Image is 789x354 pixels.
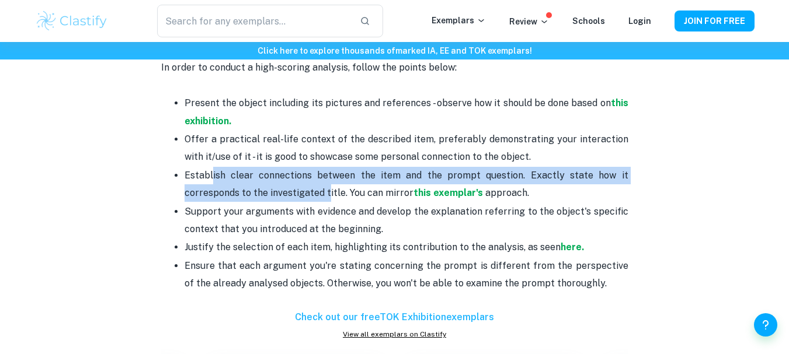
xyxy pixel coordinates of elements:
[413,187,483,198] strong: this exemplar's
[185,167,628,202] p: Establish clear connections between the item and the prompt question. Exactly state how it corres...
[161,59,628,94] p: In order to conduct a high-scoring analysis, follow the points below:
[509,15,549,28] p: Review
[185,239,628,256] p: Justify the selection of each item, highlighting its contribution to the analysis, as seen
[754,313,777,337] button: Help and Feedback
[628,16,651,26] a: Login
[185,257,628,293] p: Ensure that each argument you're stating concerning the prompt is different from the perspective ...
[572,16,605,26] a: Schools
[185,97,628,126] a: this exhibition.
[185,131,628,166] p: Offer a practical real-life context of the described item, preferably demonstrating your interact...
[185,203,628,239] p: Support your arguments with evidence and develop the explanation referring to the object's specif...
[413,187,485,198] a: this exemplar's
[161,329,628,339] a: View all exemplars on Clastify
[161,310,628,324] h6: Check out our free TOK Exhibition exemplars
[185,94,628,130] p: Present the object including its pictures and references - observe how it should be done based on
[35,9,109,33] img: Clastify logo
[675,10,755,31] button: JOIN FOR FREE
[561,241,584,253] a: here.
[432,14,486,27] p: Exemplars
[2,44,787,57] h6: Click here to explore thousands of marked IA, EE and TOK exemplars !
[157,5,350,37] input: Search for any exemplars...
